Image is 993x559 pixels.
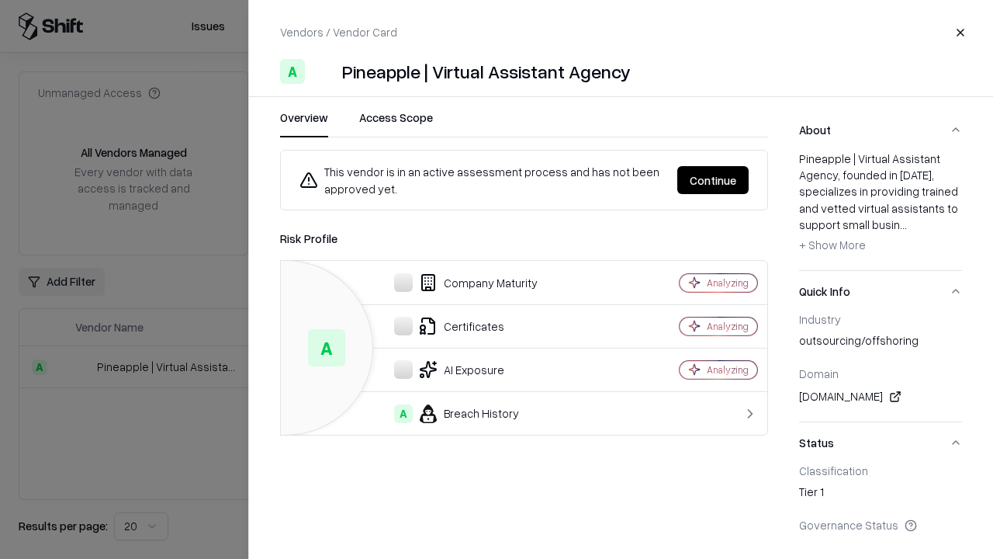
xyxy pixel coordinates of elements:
div: Governance Status [799,518,962,532]
div: This vendor is in an active assessment process and has not been approved yet. [299,163,665,197]
img: Pineapple | Virtual Assistant Agency [311,59,336,84]
span: ... [900,217,907,231]
div: Analyzing [707,276,749,290]
div: Industry [799,312,962,326]
span: + Show More [799,238,866,252]
div: Pineapple | Virtual Assistant Agency, founded in [DATE], specializes in providing trained and vet... [799,151,962,258]
button: + Show More [799,233,866,258]
div: Company Maturity [293,273,625,292]
div: Analyzing [707,320,749,333]
button: Access Scope [359,109,433,137]
div: A [308,329,345,366]
div: Classification [799,464,962,477]
div: Analyzing [707,363,749,377]
button: About [799,109,962,151]
div: Breach History [293,404,625,423]
button: Status [799,422,962,464]
div: AI Exposure [293,360,625,379]
div: A [280,59,305,84]
div: Certificates [293,317,625,335]
div: Pineapple | Virtual Assistant Agency [342,59,631,84]
button: Quick Info [799,271,962,312]
div: A [394,404,413,423]
button: Continue [677,166,749,194]
div: Tier 1 [799,484,962,505]
div: Risk Profile [280,229,768,248]
div: Domain [799,366,962,380]
p: Vendors / Vendor Card [280,24,397,40]
div: Quick Info [799,312,962,422]
div: outsourcing/offshoring [799,332,962,354]
div: About [799,151,962,270]
button: Overview [280,109,328,137]
div: [DOMAIN_NAME] [799,387,962,406]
